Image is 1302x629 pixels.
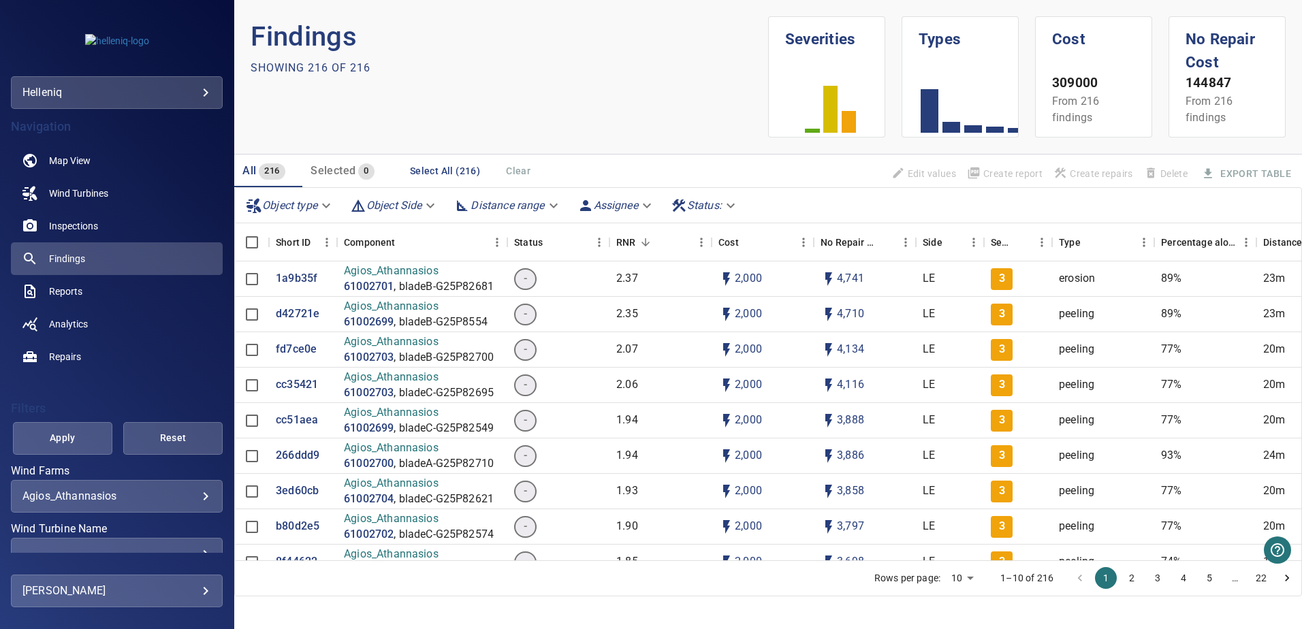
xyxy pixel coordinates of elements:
svg: Auto impact [821,554,837,570]
span: - [515,271,535,287]
p: 89% [1161,271,1181,287]
p: 4,710 [837,306,864,322]
svg: Auto impact [821,342,837,358]
button: Apply [13,422,112,455]
a: map noActive [11,144,223,177]
p: 3 [999,519,1005,534]
span: Findings that are included in repair orders can not be deleted [1139,162,1193,185]
p: peeling [1059,342,1094,357]
p: 61002702 [344,527,394,543]
p: , bladeC-G25P82621 [394,491,494,507]
p: Agios_Athannasios [344,334,494,350]
p: 2.07 [616,342,638,357]
div: The base labour and equipment costs to repair the finding. Does not include the loss of productio... [718,223,739,261]
a: cc51aea [276,413,318,428]
p: 3 [999,342,1005,357]
span: Apply [30,430,95,447]
span: Map View [49,154,91,167]
p: Agios_Athannasios [344,547,494,562]
p: 2,000 [735,306,762,322]
a: 61002703 [344,350,394,366]
button: Menu [1236,232,1256,253]
p: LE [923,377,935,393]
span: - [515,377,535,393]
p: LE [923,519,935,534]
div: Repair Now Ratio: The ratio of the additional incurred cost of repair in 1 year and the cost of r... [616,223,635,261]
div: Short ID [269,223,337,261]
p: 3 [999,306,1005,322]
a: 61002700 [344,456,394,472]
p: , bladeB-G25P82700 [394,350,494,366]
a: 266ddd9 [276,448,319,464]
div: Agios_Athannasios [22,489,211,502]
span: Findings [49,252,85,265]
span: All [242,164,256,177]
p: 2,000 [735,554,762,570]
span: Analytics [49,317,88,331]
p: 23m [1263,306,1285,322]
svg: Auto cost [718,554,735,570]
a: 61002699 [344,314,394,330]
p: 3,698 [837,554,864,570]
span: - [515,554,535,570]
p: LE [923,271,935,287]
label: Wind Turbine Name [11,523,223,534]
div: Assignee [572,193,660,217]
p: Showing 216 of 216 [251,60,370,76]
p: peeling [1059,519,1094,534]
p: 3,888 [837,413,864,428]
p: 2,000 [735,483,762,499]
p: cc35421 [276,377,318,393]
p: 61002699 [344,421,394,436]
button: Go to page 4 [1173,567,1194,589]
p: 2.37 [616,271,638,287]
button: Sort [636,233,655,252]
button: Menu [1032,232,1052,253]
div: Side [916,223,984,261]
button: Sort [396,233,415,252]
p: 3 [999,271,1005,287]
p: erosion [1059,271,1095,287]
p: 3 [999,377,1005,393]
div: RNR [609,223,712,261]
p: 3 [999,554,1005,570]
span: 216 [259,163,285,179]
p: LE [923,413,935,428]
button: Menu [964,232,984,253]
p: 89% [1161,306,1181,322]
p: Findings [251,16,768,57]
a: 61002704 [344,491,394,507]
div: Distance range [449,193,566,217]
p: 24m [1263,448,1285,464]
p: 4,116 [837,377,864,393]
span: Selected [311,164,355,177]
p: Agios_Athannasios [344,476,494,491]
p: 3 [999,448,1005,464]
p: 77% [1161,483,1181,499]
a: b80d2e5 [276,519,319,534]
div: Wind Farms [11,480,223,513]
p: 3,886 [837,448,864,464]
p: peeling [1059,413,1094,428]
button: Go to page 5 [1198,567,1220,589]
svg: Auto cost [718,413,735,429]
em: Distance range [471,199,544,212]
p: Rows per page: [874,571,940,585]
button: Menu [793,232,814,253]
p: , bladeB-G25P82681 [394,279,494,295]
p: 3 [999,413,1005,428]
p: LE [923,554,935,570]
h4: Filters [11,402,223,415]
p: 1–10 of 216 [1000,571,1053,585]
button: Go to page 3 [1147,567,1169,589]
span: - [515,342,535,357]
p: 77% [1161,377,1181,393]
p: 93% [1161,448,1181,464]
button: Go to next page [1276,567,1298,589]
a: reports noActive [11,275,223,308]
span: - [515,448,535,464]
p: Agios_Athannasios [344,299,488,314]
